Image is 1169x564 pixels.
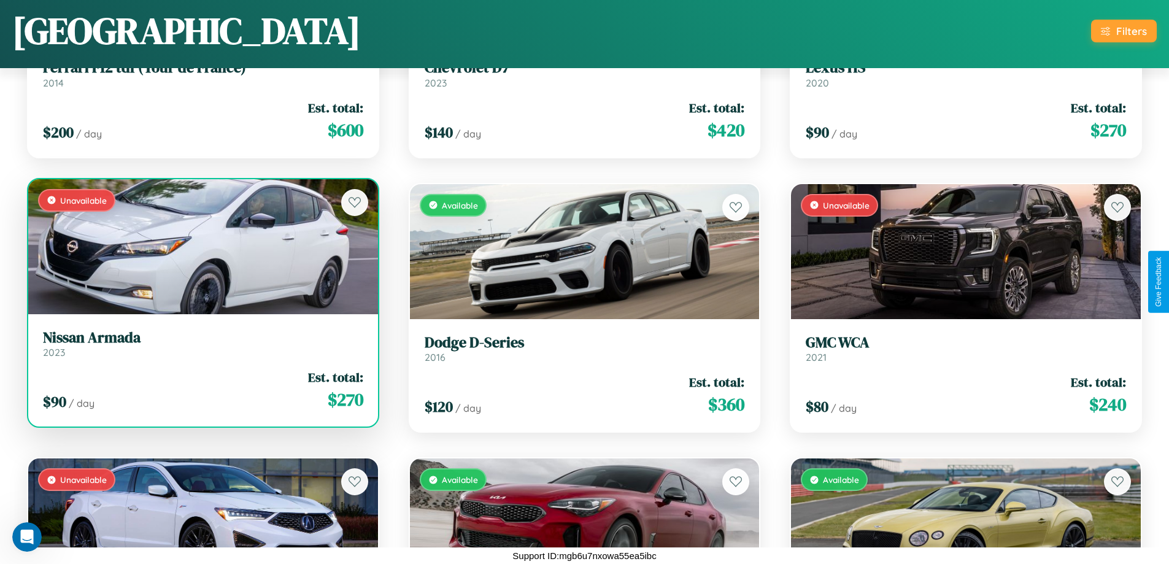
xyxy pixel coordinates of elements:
[60,195,107,206] span: Unavailable
[708,118,744,142] span: $ 420
[1091,20,1157,42] button: Filters
[823,200,870,211] span: Unavailable
[806,59,1126,77] h3: Lexus HS
[12,522,42,552] iframe: Intercom live chat
[823,474,859,485] span: Available
[1116,25,1147,37] div: Filters
[308,368,363,386] span: Est. total:
[425,334,745,352] h3: Dodge D-Series
[43,77,64,89] span: 2014
[806,122,829,142] span: $ 90
[689,373,744,391] span: Est. total:
[328,387,363,412] span: $ 270
[43,59,363,89] a: Ferrari F12 tdf (Tour de France)2014
[1154,257,1163,307] div: Give Feedback
[43,392,66,412] span: $ 90
[1071,99,1126,117] span: Est. total:
[512,547,656,564] p: Support ID: mgb6u7nxowa55ea5ibc
[455,128,481,140] span: / day
[425,396,453,417] span: $ 120
[1071,373,1126,391] span: Est. total:
[328,118,363,142] span: $ 600
[43,329,363,347] h3: Nissan Armada
[69,397,95,409] span: / day
[425,351,446,363] span: 2016
[442,474,478,485] span: Available
[425,122,453,142] span: $ 140
[425,59,745,89] a: Chevrolet D72023
[442,200,478,211] span: Available
[806,396,828,417] span: $ 80
[43,59,363,77] h3: Ferrari F12 tdf (Tour de France)
[43,346,65,358] span: 2023
[308,99,363,117] span: Est. total:
[12,6,361,56] h1: [GEOGRAPHIC_DATA]
[425,334,745,364] a: Dodge D-Series2016
[831,402,857,414] span: / day
[43,329,363,359] a: Nissan Armada2023
[43,122,74,142] span: $ 200
[806,334,1126,352] h3: GMC WCA
[689,99,744,117] span: Est. total:
[708,392,744,417] span: $ 360
[806,351,827,363] span: 2021
[1089,392,1126,417] span: $ 240
[60,474,107,485] span: Unavailable
[455,402,481,414] span: / day
[806,77,829,89] span: 2020
[806,334,1126,364] a: GMC WCA2021
[806,59,1126,89] a: Lexus HS2020
[76,128,102,140] span: / day
[425,59,745,77] h3: Chevrolet D7
[425,77,447,89] span: 2023
[831,128,857,140] span: / day
[1090,118,1126,142] span: $ 270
